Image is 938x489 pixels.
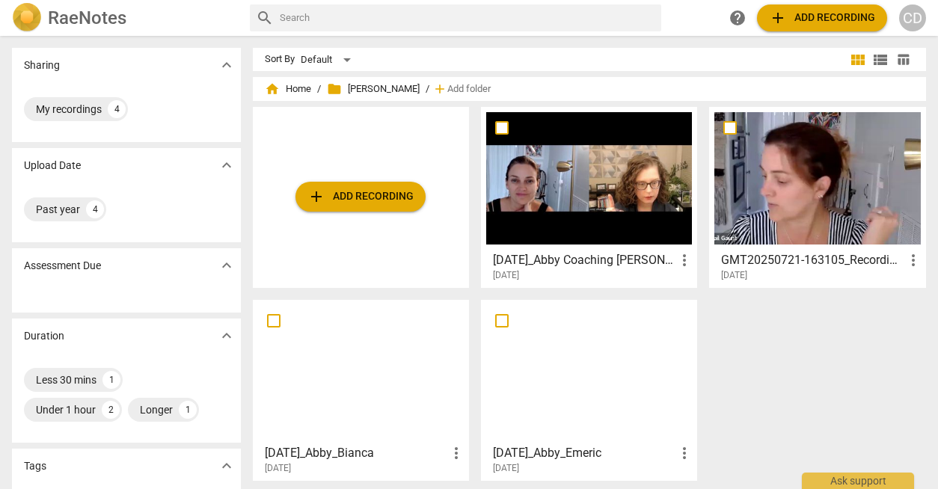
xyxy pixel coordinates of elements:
[215,154,238,176] button: Show more
[265,81,280,96] span: home
[486,305,692,474] a: [DATE]_Abby_Emeric[DATE]
[721,251,904,269] h3: GMT20250721-163105_Recording_640x360
[36,402,96,417] div: Under 1 hour
[871,51,889,69] span: view_list
[265,444,447,462] h3: 2025-05-06_Abby_Bianca
[869,49,892,71] button: List view
[24,258,101,274] p: Assessment Due
[24,58,60,73] p: Sharing
[256,9,274,27] span: search
[447,444,465,462] span: more_vert
[729,9,747,27] span: help
[493,462,519,475] span: [DATE]
[218,56,236,74] span: expand_more
[493,269,519,282] span: [DATE]
[899,4,926,31] button: CD
[265,54,295,65] div: Sort By
[675,251,693,269] span: more_vert
[432,81,447,96] span: add
[36,102,102,117] div: My recordings
[769,9,787,27] span: add
[12,3,42,33] img: Logo
[317,84,321,95] span: /
[179,401,197,419] div: 1
[769,9,875,27] span: Add recording
[327,81,342,96] span: folder
[426,84,429,95] span: /
[24,158,81,173] p: Upload Date
[36,202,80,217] div: Past year
[904,251,922,269] span: more_vert
[447,84,491,95] span: Add folder
[493,444,675,462] h3: 2002-04-29_Abby_Emeric
[36,372,96,387] div: Less 30 mins
[301,48,356,72] div: Default
[258,305,464,474] a: [DATE]_Abby_Bianca[DATE]
[721,269,747,282] span: [DATE]
[847,49,869,71] button: Tile view
[12,3,238,33] a: LogoRaeNotes
[215,455,238,477] button: Show more
[140,402,173,417] div: Longer
[265,462,291,475] span: [DATE]
[675,444,693,462] span: more_vert
[757,4,887,31] button: Upload
[849,51,867,69] span: view_module
[265,81,311,96] span: Home
[802,473,914,489] div: Ask support
[327,81,420,96] span: [PERSON_NAME]
[86,200,104,218] div: 4
[218,256,236,274] span: expand_more
[896,52,910,67] span: table_chart
[493,251,675,269] h3: 2025-07-30_Abby Coaching Emily
[486,112,692,281] a: [DATE]_Abby Coaching [PERSON_NAME][DATE]
[218,327,236,345] span: expand_more
[218,156,236,174] span: expand_more
[24,458,46,474] p: Tags
[714,112,920,281] a: GMT20250721-163105_Recording_640x360[DATE]
[24,328,64,344] p: Duration
[215,254,238,277] button: Show more
[102,371,120,389] div: 1
[48,7,126,28] h2: RaeNotes
[892,49,914,71] button: Table view
[215,325,238,347] button: Show more
[108,100,126,118] div: 4
[295,182,426,212] button: Upload
[215,54,238,76] button: Show more
[102,401,120,419] div: 2
[280,6,656,30] input: Search
[307,188,414,206] span: Add recording
[218,457,236,475] span: expand_more
[724,4,751,31] a: Help
[307,188,325,206] span: add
